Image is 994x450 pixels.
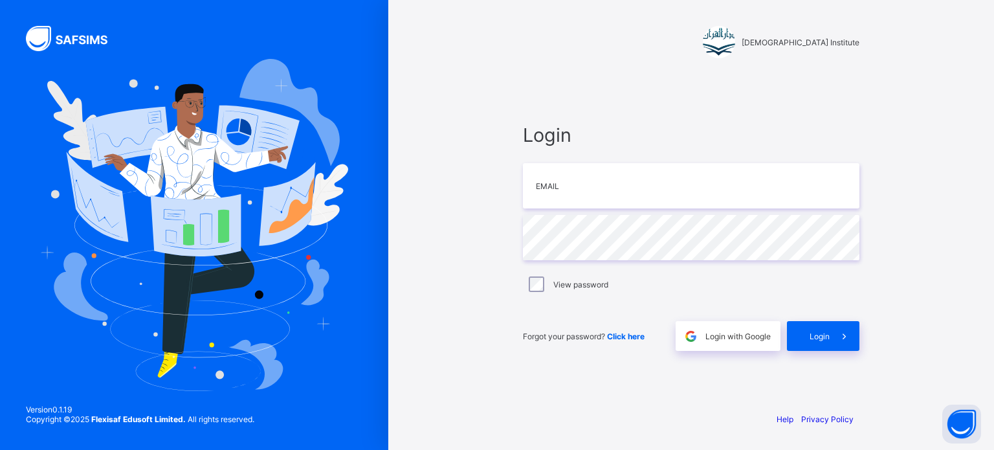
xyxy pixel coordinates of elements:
[26,405,254,414] span: Version 0.1.19
[705,332,771,341] span: Login with Google
[26,414,254,424] span: Copyright © 2025 All rights reserved.
[683,329,698,344] img: google.396cfc9801f0270233282035f929180a.svg
[742,38,859,47] span: [DEMOGRAPHIC_DATA] Institute
[801,414,854,424] a: Privacy Policy
[607,332,645,341] a: Click here
[91,414,186,424] strong: Flexisaf Edusoft Limited.
[942,405,981,444] button: Open asap
[40,59,348,390] img: Hero Image
[810,332,830,341] span: Login
[523,124,859,146] span: Login
[523,332,645,341] span: Forgot your password?
[26,26,123,51] img: SAFSIMS Logo
[777,414,793,424] a: Help
[553,280,608,289] label: View password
